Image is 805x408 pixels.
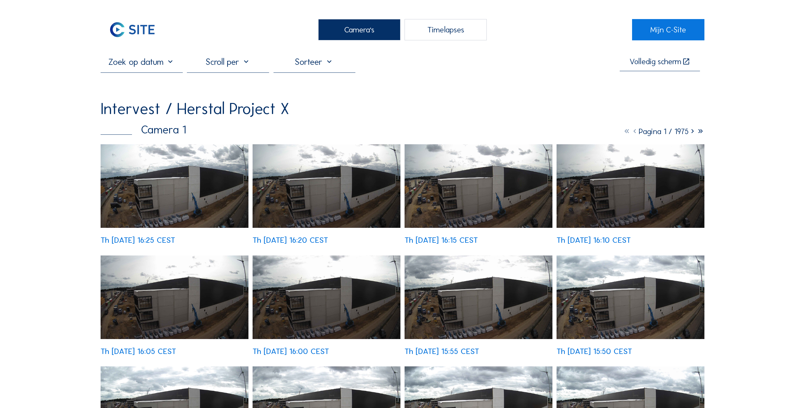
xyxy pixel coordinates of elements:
div: Th [DATE] 16:20 CEST [253,236,328,244]
div: Camera's [318,19,400,40]
img: C-SITE Logo [101,19,164,40]
div: Intervest / Herstal Project X [101,101,289,117]
input: Zoek op datum 󰅀 [101,57,183,67]
div: Timelapses [405,19,487,40]
div: Th [DATE] 16:05 CEST [101,347,176,355]
div: Th [DATE] 16:00 CEST [253,347,329,355]
span: Pagina 1 / 1975 [639,126,689,136]
div: Th [DATE] 16:10 CEST [557,236,631,244]
img: image_52994213 [253,255,400,339]
img: image_52994586 [405,144,552,228]
img: image_52993921 [557,255,704,339]
div: Camera 1 [101,124,186,135]
img: image_52994433 [557,144,704,228]
img: image_52994875 [101,144,248,228]
a: Mijn C-Site [632,19,704,40]
div: Th [DATE] 16:25 CEST [101,236,175,244]
div: Volledig scherm [630,58,681,66]
a: C-SITE Logo [101,19,173,40]
div: Th [DATE] 15:50 CEST [557,347,632,355]
div: Th [DATE] 15:55 CEST [405,347,479,355]
div: Th [DATE] 16:15 CEST [405,236,478,244]
img: image_52994065 [405,255,552,339]
img: image_52994728 [253,144,400,228]
img: image_52994365 [101,255,248,339]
